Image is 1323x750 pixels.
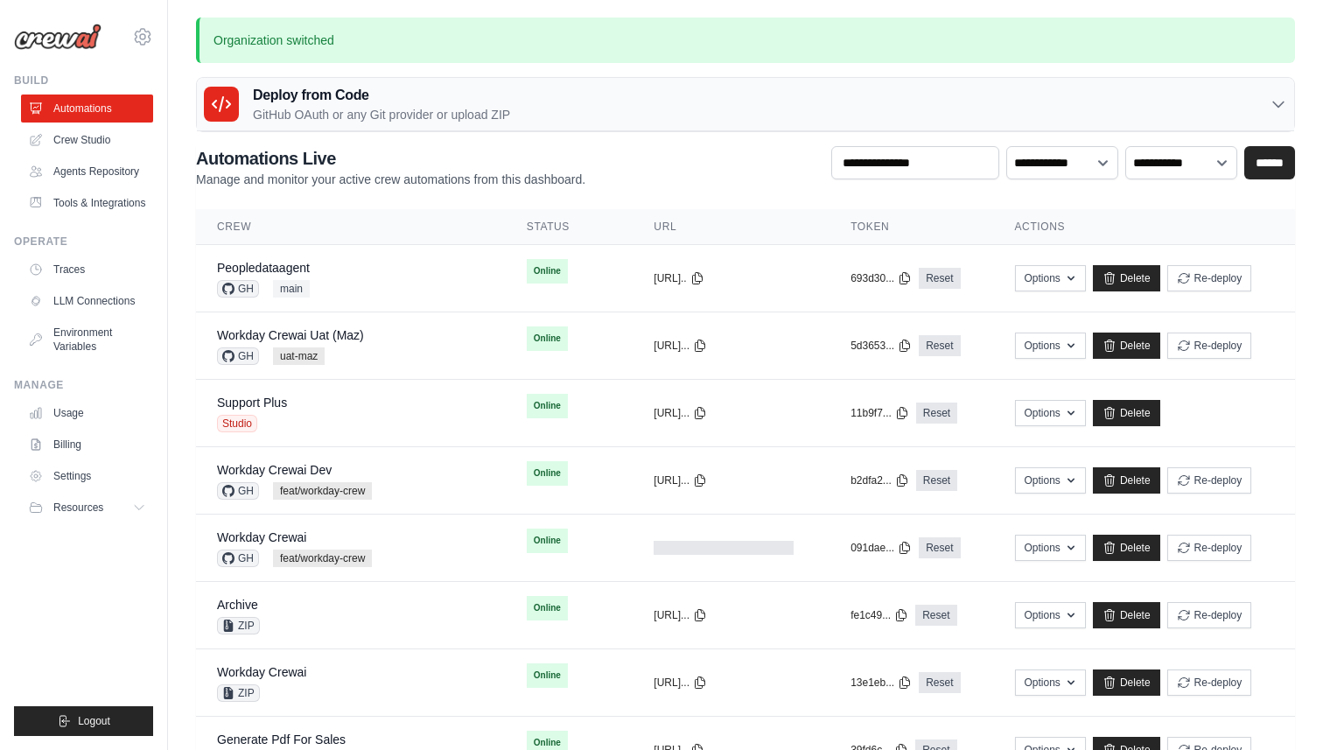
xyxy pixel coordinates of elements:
a: Automations [21,95,153,123]
span: GH [217,347,259,365]
p: GitHub OAuth or any Git provider or upload ZIP [253,106,510,123]
span: main [273,280,310,298]
a: Peopledataagent [217,261,310,275]
button: Options [1015,602,1086,628]
button: Re-deploy [1167,602,1252,628]
a: Archive [217,598,258,612]
th: Actions [994,209,1295,245]
div: Build [14,74,153,88]
span: Logout [78,714,110,728]
a: Delete [1093,333,1160,359]
a: Billing [21,431,153,459]
a: Reset [916,403,957,424]
th: URL [633,209,829,245]
span: ZIP [217,617,260,634]
a: Delete [1093,669,1160,696]
a: Environment Variables [21,319,153,361]
button: Options [1015,265,1086,291]
button: Re-deploy [1167,333,1252,359]
button: fe1c49... [850,608,908,622]
h2: Automations Live [196,146,585,171]
span: feat/workday-crew [273,482,372,500]
a: Workday Crewai [217,665,306,679]
th: Status [506,209,633,245]
span: ZIP [217,684,260,702]
th: Crew [196,209,506,245]
a: Tools & Integrations [21,189,153,217]
a: Workday Crewai [217,530,306,544]
div: Operate [14,235,153,249]
th: Token [829,209,993,245]
a: Reset [919,268,960,289]
button: b2dfa2... [850,473,909,487]
button: Options [1015,535,1086,561]
span: Online [527,663,568,688]
button: Options [1015,669,1086,696]
a: Agents Repository [21,158,153,186]
a: Workday Crewai Dev [217,463,332,477]
a: Reset [915,605,956,626]
button: 13e1eb... [850,676,912,690]
button: Options [1015,333,1086,359]
span: GH [217,482,259,500]
p: Organization switched [196,18,1295,63]
span: Online [527,596,568,620]
a: Generate Pdf For Sales [217,732,346,746]
span: Online [527,461,568,486]
a: Reset [919,335,960,356]
a: Traces [21,256,153,284]
a: Delete [1093,467,1160,494]
button: Re-deploy [1167,669,1252,696]
button: 091dae... [850,541,912,555]
span: Online [527,259,568,284]
a: Usage [21,399,153,427]
a: Delete [1093,400,1160,426]
button: 693d30... [850,271,912,285]
button: Re-deploy [1167,265,1252,291]
span: Studio [217,415,257,432]
span: feat/workday-crew [273,550,372,567]
p: Manage and monitor your active crew automations from this dashboard. [196,171,585,188]
a: Reset [919,672,960,693]
span: GH [217,280,259,298]
a: Delete [1093,602,1160,628]
button: 5d3653... [850,339,912,353]
a: Delete [1093,265,1160,291]
span: Online [527,529,568,553]
div: Manage [14,378,153,392]
button: Options [1015,467,1086,494]
a: Delete [1093,535,1160,561]
button: Options [1015,400,1086,426]
span: Online [527,394,568,418]
button: Re-deploy [1167,467,1252,494]
a: Settings [21,462,153,490]
img: Logo [14,24,101,50]
span: GH [217,550,259,567]
button: Logout [14,706,153,736]
h3: Deploy from Code [253,85,510,106]
span: Resources [53,501,103,515]
span: Online [527,326,568,351]
a: Reset [916,470,957,491]
button: Re-deploy [1167,535,1252,561]
a: Support Plus [217,396,287,410]
a: Reset [919,537,960,558]
button: 11b9f7... [850,406,909,420]
button: Resources [21,494,153,522]
a: Workday Crewai Uat (Maz) [217,328,364,342]
a: LLM Connections [21,287,153,315]
a: Crew Studio [21,126,153,154]
span: uat-maz [273,347,325,365]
